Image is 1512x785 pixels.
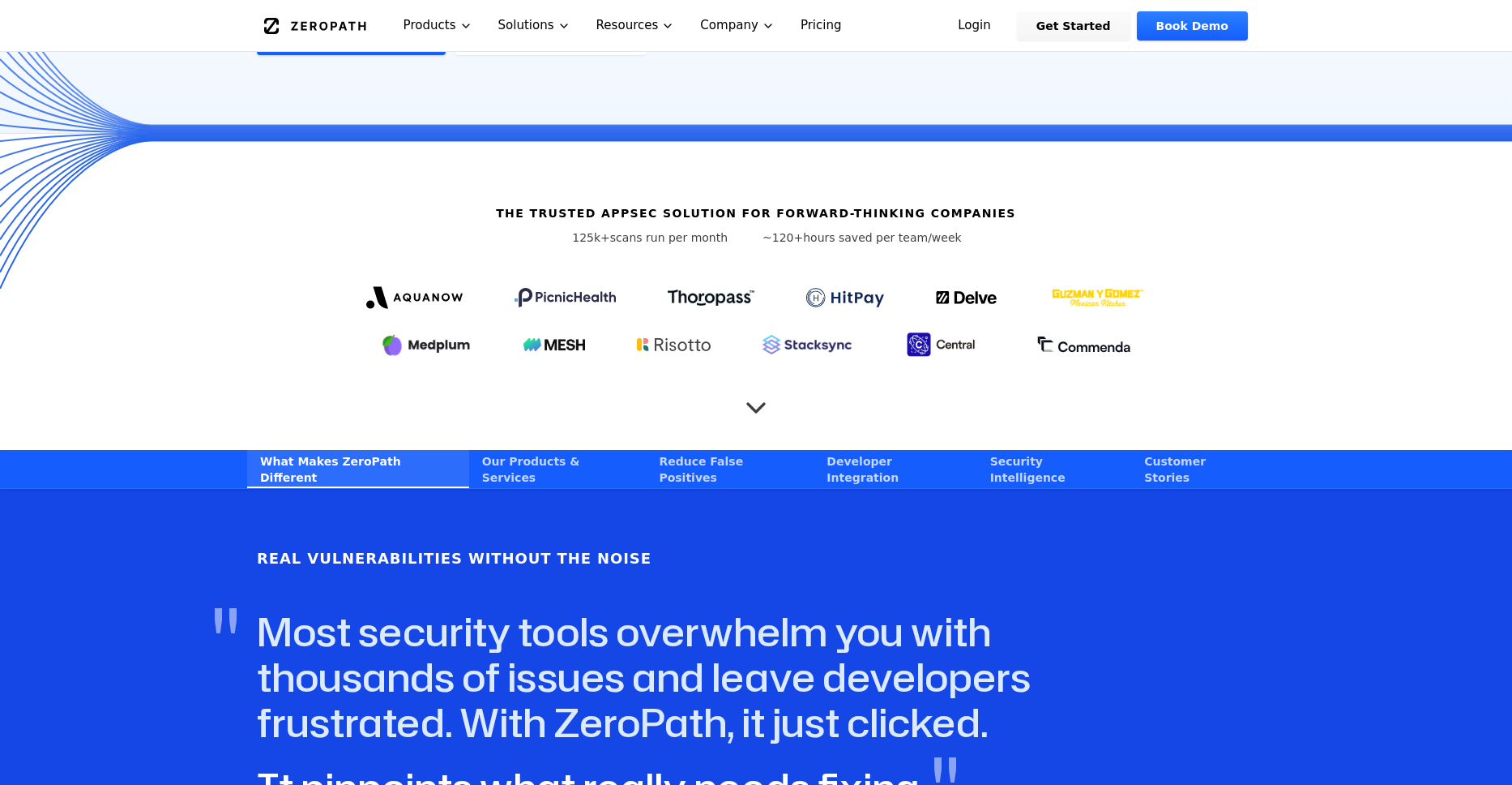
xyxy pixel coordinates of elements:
[646,450,814,488] a: Reduce False Positives
[903,330,985,359] img: Central
[1137,11,1248,41] a: Book Demo
[740,384,772,416] button: Scroll to next section
[211,596,239,674] span: "
[814,450,976,488] a: Developer Integration
[668,290,754,306] img: Thoropass
[977,450,1132,488] a: Security Intelligence
[938,11,1010,41] a: Login
[550,229,750,246] p: scans run per month
[1050,278,1146,317] img: GYG
[257,547,651,570] h6: Real Vulnerabilities Without the Noise
[572,231,610,244] span: 125k+
[247,450,469,488] a: What Makes ZeroPath Different
[762,229,962,246] p: hours saved per team/week
[469,450,647,488] a: Our Products & Services
[1131,450,1265,488] a: Customer Stories
[257,609,1190,745] h4: Most security tools overwhelm you with thousands of issues and leave developers frustrated. With ...
[762,231,803,244] span: ~120+
[496,205,1016,221] h6: The Trusted AppSec solution for forward-thinking companies
[1017,11,1130,41] a: Get Started
[381,332,472,358] img: Medplum
[762,335,852,354] img: Stacksync
[523,338,585,351] img: Mesh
